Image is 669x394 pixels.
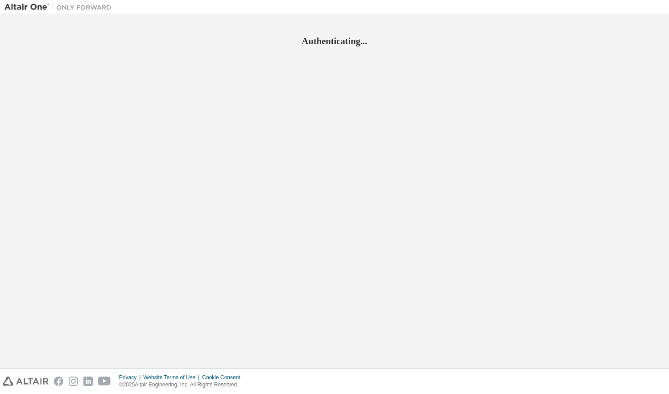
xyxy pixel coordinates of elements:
[83,377,93,386] img: linkedin.svg
[143,374,202,381] div: Website Terms of Use
[98,377,111,386] img: youtube.svg
[119,381,246,389] p: © 2025 Altair Engineering, Inc. All Rights Reserved.
[202,374,245,381] div: Cookie Consent
[3,377,49,386] img: altair_logo.svg
[4,35,665,47] h2: Authenticating...
[69,377,78,386] img: instagram.svg
[54,377,63,386] img: facebook.svg
[4,3,116,12] img: Altair One
[119,374,143,381] div: Privacy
